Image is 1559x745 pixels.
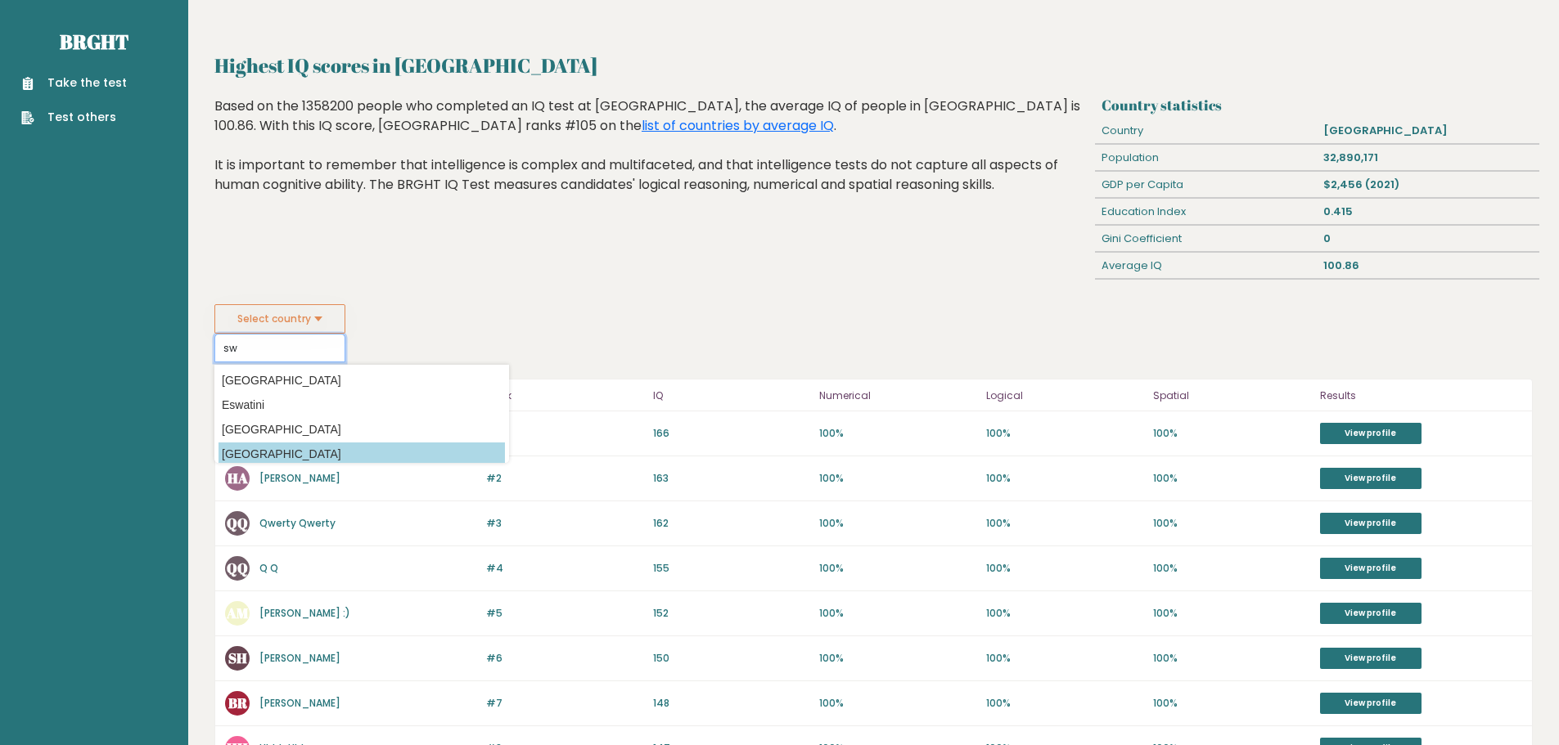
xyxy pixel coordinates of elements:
a: Take the test [21,74,127,92]
a: View profile [1320,558,1422,579]
div: 0.415 [1318,199,1539,225]
p: Rank [486,386,643,406]
p: #5 [486,606,643,621]
option: [GEOGRAPHIC_DATA] [219,418,505,442]
p: #3 [486,516,643,531]
p: 100% [819,651,976,666]
div: 0 [1318,226,1539,252]
p: 100% [819,471,976,486]
h2: Highest IQ scores in [GEOGRAPHIC_DATA] [214,51,1533,80]
p: 100% [1153,651,1310,666]
a: [PERSON_NAME] :) [259,606,350,620]
option: Eswatini [219,393,505,417]
text: BR [228,693,248,712]
div: Gini Coefficient [1095,226,1317,252]
p: IQ [653,386,810,406]
a: View profile [1320,648,1422,669]
p: Results [1320,386,1522,406]
p: Spatial [1153,386,1310,406]
text: QQ [227,514,248,532]
div: Based on the 1358200 people who completed an IQ test at [GEOGRAPHIC_DATA], the average IQ of peop... [214,96,1089,219]
p: 150 [653,651,810,666]
p: Numerical [819,386,976,406]
p: 166 [653,426,810,441]
div: GDP per Capita [1095,172,1317,198]
a: [PERSON_NAME] [259,696,340,710]
p: #6 [486,651,643,666]
p: 100% [986,606,1143,621]
p: #1 [486,426,643,441]
h3: Country statistics [1102,96,1533,114]
div: 100.86 [1318,253,1539,279]
p: 100% [819,696,976,711]
div: 32,890,171 [1318,145,1539,171]
p: 100% [986,516,1143,531]
p: 100% [1153,606,1310,621]
a: Test others [21,109,127,126]
p: 100% [1153,561,1310,576]
div: Education Index [1095,199,1317,225]
a: Q Q [259,561,278,575]
p: 100% [819,516,976,531]
p: Logical [986,386,1143,406]
a: [PERSON_NAME] [259,651,340,665]
a: View profile [1320,603,1422,624]
a: list of countries by average IQ [642,116,834,135]
p: 100% [1153,696,1310,711]
p: 100% [1153,471,1310,486]
div: Country [1095,118,1317,144]
p: 100% [986,426,1143,441]
div: Average IQ [1095,253,1317,279]
p: 100% [986,561,1143,576]
button: Select country [214,304,345,334]
p: 100% [986,471,1143,486]
a: Qwerty Qwerty [259,516,336,530]
p: 100% [1153,426,1310,441]
text: QQ [227,559,248,577]
a: View profile [1320,423,1422,444]
option: [GEOGRAPHIC_DATA] [219,442,505,466]
text: HA [228,469,248,487]
input: Select your country [214,334,345,362]
p: 152 [653,606,810,621]
p: 100% [819,561,976,576]
a: [PERSON_NAME] [259,471,340,485]
p: 162 [653,516,810,531]
p: 100% [986,651,1143,666]
a: View profile [1320,468,1422,489]
div: $2,456 (2021) [1318,172,1539,198]
p: 155 [653,561,810,576]
p: #2 [486,471,643,486]
p: 163 [653,471,810,486]
text: SH [228,649,247,667]
p: #7 [486,696,643,711]
text: AM [226,604,249,622]
p: #4 [486,561,643,576]
a: View profile [1320,693,1422,714]
div: Population [1095,145,1317,171]
div: [GEOGRAPHIC_DATA] [1318,118,1539,144]
p: 100% [819,606,976,621]
p: 100% [1153,516,1310,531]
p: 100% [819,426,976,441]
p: 100% [986,696,1143,711]
a: Brght [60,29,128,55]
a: View profile [1320,513,1422,534]
option: [GEOGRAPHIC_DATA] [219,369,505,393]
p: 148 [653,696,810,711]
